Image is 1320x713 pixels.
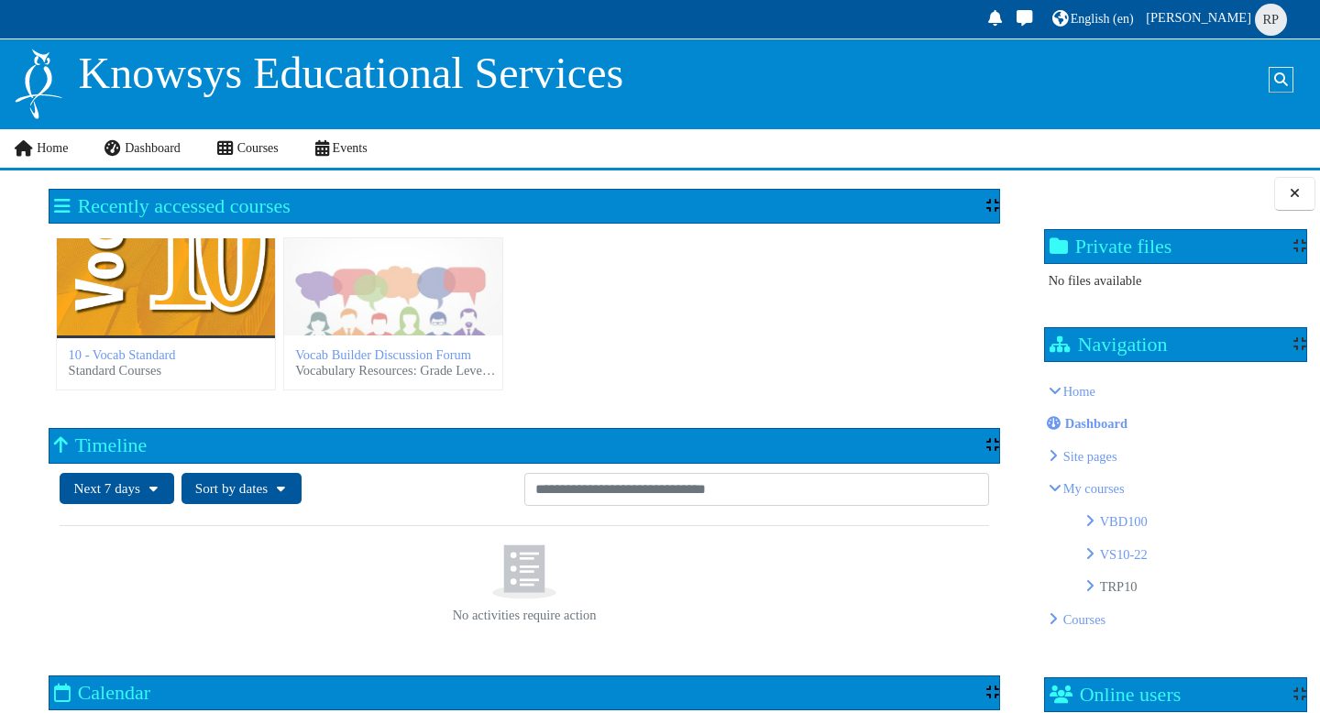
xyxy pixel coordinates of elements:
i: Toggle messaging drawer [1015,10,1035,26]
div: Show / hide the block [1293,238,1306,253]
h2: Calendar [54,681,150,704]
li: Dashboard [1049,411,1303,436]
span: Dashboard [125,141,181,155]
li: Home [1049,378,1303,632]
h2: Private files [1050,235,1172,258]
a: TRP10 [1100,579,1138,594]
div: No files available [1049,273,1303,289]
li: TRP10 [1085,574,1303,599]
h2: Timeline [54,433,148,456]
div: Show / hide the block [986,685,999,699]
a: User menu [1143,2,1292,37]
span: [PERSON_NAME] [1146,10,1251,25]
img: Logo [13,47,64,121]
h2: Recently accessed courses [54,194,291,217]
span: Knowsys Educational Services LLC [1063,449,1117,464]
li: VBD100 [1085,509,1303,534]
a: VBD100 [1100,514,1148,529]
a: Courses [1063,612,1106,627]
li: Knowsys Educational Services LLC [1049,444,1303,469]
div: Show / hide the block [1293,686,1306,701]
a: Vocab Builder Discussion Forum [295,347,471,362]
a: English ‎(en)‎ [1050,5,1137,34]
a: Dashboard [1047,416,1127,431]
div: Show / hide the block [986,198,999,213]
span: Courses [237,141,279,155]
div: Show / hide the block [1293,336,1306,351]
li: VS10-22 [1085,542,1303,567]
li: Courses [1049,607,1303,632]
a: 10 - Vocab Standard [69,347,176,362]
span: Next 7 days [73,480,140,496]
a: Home [1063,384,1095,399]
button: Sort timeline items [181,473,302,505]
a: Toggle messaging drawer There are 0 unread conversations [1012,5,1039,34]
a: Dashboard [86,129,198,168]
nav: Site links [13,129,385,168]
a: My courses [1063,481,1125,496]
h2: Online users [1050,683,1182,706]
span: Sort by dates [195,480,268,496]
span: Vocabulary Resources: Grade Level, PSAT, SAT [295,363,499,378]
a: Courses [199,129,297,168]
p: Knowsys Educational Services [79,47,624,100]
span: Home [37,141,68,155]
p: No activities require action [53,608,996,623]
a: Events [297,129,386,168]
span: Dashboard [1065,416,1127,431]
div: Show notification window with no new notifications [983,5,1008,34]
span: Robin Parrish [1255,4,1287,36]
span: Standard Courses [69,363,161,378]
a: VS10-22 [1100,547,1148,562]
span: English ‎(en)‎ [1071,12,1134,26]
div: Show / hide the block [986,437,999,452]
span: Events [333,141,368,155]
li: My courses [1049,476,1303,599]
h2: Navigation [1050,333,1168,356]
button: Filter timeline by date [60,473,174,505]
